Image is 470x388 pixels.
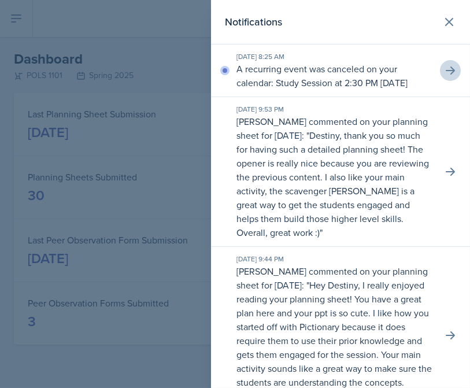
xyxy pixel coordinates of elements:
[236,114,433,239] p: [PERSON_NAME] commented on your planning sheet for [DATE]: " "
[236,254,433,264] div: [DATE] 9:44 PM
[236,129,429,239] p: Destiny, thank you so much for having such a detailed planning sheet! The opener is really nice b...
[236,51,433,62] div: [DATE] 8:25 AM
[225,14,282,30] h2: Notifications
[236,62,433,90] p: A recurring event was canceled on your calendar: Study Session at 2:30 PM [DATE]
[236,104,433,114] div: [DATE] 9:53 PM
